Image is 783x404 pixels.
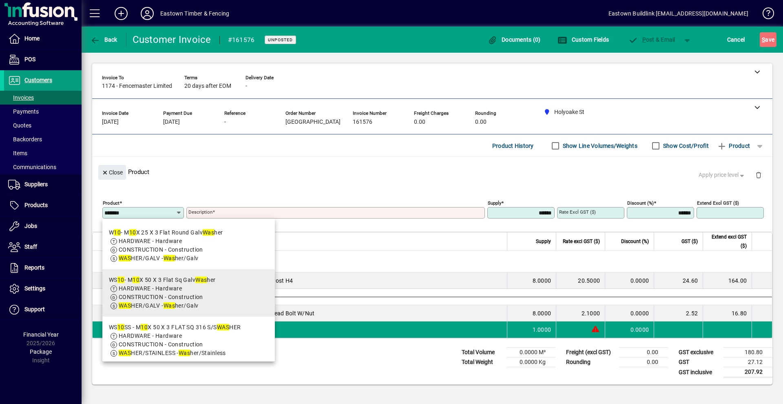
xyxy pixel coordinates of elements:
[697,200,739,206] mat-label: Extend excl GST ($)
[119,341,203,348] span: CONSTRUCTION - Construction
[4,29,82,49] a: Home
[619,357,668,367] td: 0.00
[119,246,203,253] span: CONSTRUCTION - Construction
[749,171,768,179] app-page-header-button: Delete
[561,277,600,285] div: 20.5000
[102,119,119,125] span: [DATE]
[163,119,180,125] span: [DATE]
[23,331,59,338] span: Financial Year
[4,216,82,237] a: Jobs
[119,255,131,261] em: WAS
[703,305,752,321] td: 16.80
[119,350,226,356] span: HER/STAINLESS - her/Stainless
[119,285,182,292] span: HARDWARE - Hardware
[414,119,425,125] span: 0.00
[285,119,341,125] span: [GEOGRAPHIC_DATA]
[92,157,772,187] div: Product
[24,243,37,250] span: Staff
[4,132,82,146] a: Backorders
[559,209,596,215] mat-label: Rate excl GST ($)
[695,168,749,183] button: Apply price level
[8,108,39,115] span: Payments
[708,232,747,250] span: Extend excl GST ($)
[723,357,772,367] td: 27.12
[24,202,48,208] span: Products
[563,237,600,246] span: Rate excl GST ($)
[488,36,541,43] span: Documents (0)
[723,348,772,357] td: 180.80
[8,94,34,101] span: Invoices
[628,36,675,43] span: ost & Email
[164,302,175,309] em: Was
[4,146,82,160] a: Items
[103,200,119,206] mat-label: Product
[458,357,507,367] td: Total Weight
[102,166,123,179] span: Close
[762,36,765,43] span: S
[108,6,134,21] button: Add
[723,367,772,377] td: 207.92
[507,357,555,367] td: 0.0000 Kg
[24,77,52,83] span: Customers
[608,7,748,20] div: Eastown Buildlink [EMAIL_ADDRESS][DOMAIN_NAME]
[268,37,293,42] span: Unposted
[109,276,216,284] div: WS - M X 50 X 3 Flat Sq Galv her
[179,350,190,356] em: Was
[4,118,82,132] a: Quotes
[699,171,746,179] span: Apply price level
[102,83,172,89] span: 1174 - Fencemaster Limited
[756,2,773,28] a: Knowledge Base
[458,348,507,357] td: Total Volume
[627,200,654,206] mat-label: Discount (%)
[24,223,37,229] span: Jobs
[661,142,709,150] label: Show Cost/Profit
[164,255,175,261] em: Was
[8,136,42,143] span: Backorders
[188,219,478,227] mat-error: Required
[129,229,136,236] em: 10
[24,35,40,42] span: Home
[703,272,752,289] td: 164.00
[134,6,160,21] button: Profile
[555,32,611,47] button: Custom Fields
[24,285,45,292] span: Settings
[619,348,668,357] td: 0.00
[562,357,619,367] td: Rounding
[184,83,231,89] span: 20 days after EOM
[114,229,121,236] em: 10
[119,238,182,244] span: HARDWARE - Hardware
[654,305,703,321] td: 2.52
[533,309,551,317] span: 8.0000
[203,229,214,236] em: Was
[88,32,119,47] button: Back
[624,32,679,47] button: Post & Email
[507,348,555,357] td: 0.0000 M³
[109,323,241,332] div: WS SS - M X 50 X 3 FLAT SQ 316 S/S HER
[8,122,31,129] span: Quotes
[217,324,229,330] em: WAS
[353,119,372,125] span: 161576
[24,56,35,62] span: POS
[486,32,543,47] button: Documents (0)
[4,195,82,216] a: Products
[228,33,255,47] div: #161576
[30,348,52,355] span: Package
[642,36,646,43] span: P
[488,200,501,206] mat-label: Supply
[489,138,537,153] button: Product History
[102,222,275,269] mat-option: W10 - M10 X 25 X 3 Flat Round Galv Washer
[133,277,139,283] em: 10
[675,348,723,357] td: GST exclusive
[557,36,609,43] span: Custom Fields
[117,324,124,330] em: 10
[102,317,275,364] mat-option: WS10SS - M10 X 50 X 3 FLAT SQ 316 S/S WASHER
[4,160,82,174] a: Communications
[4,299,82,320] a: Support
[24,264,44,271] span: Reports
[224,119,226,125] span: -
[605,305,654,321] td: 0.0000
[561,142,637,150] label: Show Line Volumes/Weights
[117,277,124,283] em: 10
[561,309,600,317] div: 2.1000
[82,32,126,47] app-page-header-button: Back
